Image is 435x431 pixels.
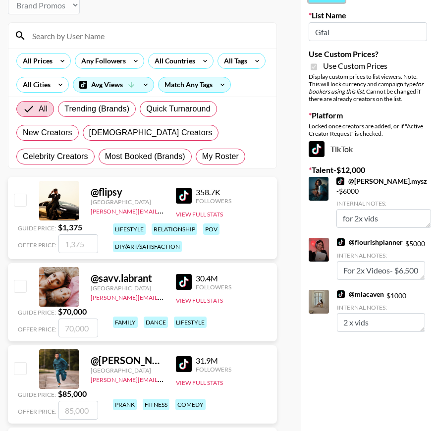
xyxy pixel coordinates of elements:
div: @ flipsy [91,186,164,198]
div: Internal Notes: [336,200,431,207]
span: Guide Price: [18,224,56,232]
span: Most Booked (Brands) [105,151,185,162]
div: Followers [196,197,231,205]
div: @ savv.labrant [91,272,164,284]
button: View Full Stats [176,297,223,304]
div: - $ 6000 [336,177,431,228]
div: Display custom prices to list viewers. Note: This will lock currency and campaign type . Cannot b... [309,73,427,103]
div: Internal Notes: [337,252,425,259]
img: TikTok [337,290,345,298]
div: prank [113,399,137,410]
textarea: For 2x Videos- $6,500 [337,261,425,280]
span: Offer Price: [18,325,56,333]
span: New Creators [23,127,72,139]
img: TikTok [309,141,325,157]
label: Talent - $ 12,000 [309,165,427,175]
strong: $ 85,000 [58,389,87,398]
label: Use Custom Prices? [309,49,427,59]
textarea: for 2x vids [336,209,431,228]
div: 31.9M [196,356,231,366]
strong: $ 70,000 [58,307,87,316]
span: My Roster [202,151,239,162]
input: 70,000 [58,319,98,337]
input: 85,000 [58,401,98,420]
div: Internal Notes: [337,304,425,311]
img: TikTok [337,238,345,246]
div: comedy [175,399,206,410]
label: Platform [309,110,427,120]
span: [DEMOGRAPHIC_DATA] Creators [89,127,213,139]
span: Trending (Brands) [64,103,129,115]
div: [GEOGRAPHIC_DATA] [91,367,164,374]
span: Quick Turnaround [146,103,211,115]
strong: $ 1,375 [58,222,82,232]
a: @flourishplanner [337,238,403,247]
div: [GEOGRAPHIC_DATA] [91,284,164,292]
span: Offer Price: [18,408,56,415]
div: All Countries [149,54,197,68]
textarea: 2 x vids [337,313,425,332]
div: TikTok [309,141,427,157]
div: dance [144,317,168,328]
div: Followers [196,366,231,373]
div: fitness [143,399,169,410]
span: Guide Price: [18,391,56,398]
a: [PERSON_NAME][EMAIL_ADDRESS][DOMAIN_NAME] [91,206,237,215]
div: All Cities [17,77,53,92]
div: Locked once creators are added, or if "Active Creator Request" is checked. [309,122,427,137]
span: Celebrity Creators [23,151,88,162]
div: Match Any Tags [159,77,230,92]
div: @ [PERSON_NAME].[PERSON_NAME] [91,354,164,367]
div: All Prices [17,54,54,68]
span: Guide Price: [18,309,56,316]
a: @miacaven [337,290,384,299]
div: 30.4M [196,273,231,283]
div: lifestyle [113,223,146,235]
div: lifestyle [174,317,207,328]
div: All Tags [218,54,249,68]
span: Offer Price: [18,241,56,249]
div: - $ 1000 [337,290,425,332]
div: diy/art/satisfaction [113,241,182,252]
input: 1,375 [58,234,98,253]
img: TikTok [336,177,344,185]
div: 358.7K [196,187,231,197]
div: pov [203,223,219,235]
em: for bookers using this list [309,80,424,95]
img: TikTok [176,356,192,372]
img: TikTok [176,274,192,290]
div: Followers [196,283,231,291]
div: relationship [152,223,197,235]
div: Any Followers [75,54,128,68]
a: @[PERSON_NAME].mysz [336,177,427,186]
span: Use Custom Prices [323,61,387,71]
label: List Name [309,10,427,20]
img: TikTok [176,188,192,204]
button: View Full Stats [176,211,223,218]
div: [GEOGRAPHIC_DATA] [91,198,164,206]
span: All [39,103,48,115]
a: [PERSON_NAME][EMAIL_ADDRESS][DOMAIN_NAME] [91,292,237,301]
button: View Full Stats [176,379,223,386]
input: Search by User Name [26,28,271,44]
div: Avg Views [73,77,154,92]
a: [PERSON_NAME][EMAIL_ADDRESS][DOMAIN_NAME] [91,374,237,383]
div: family [113,317,138,328]
div: - $ 5000 [337,238,425,280]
